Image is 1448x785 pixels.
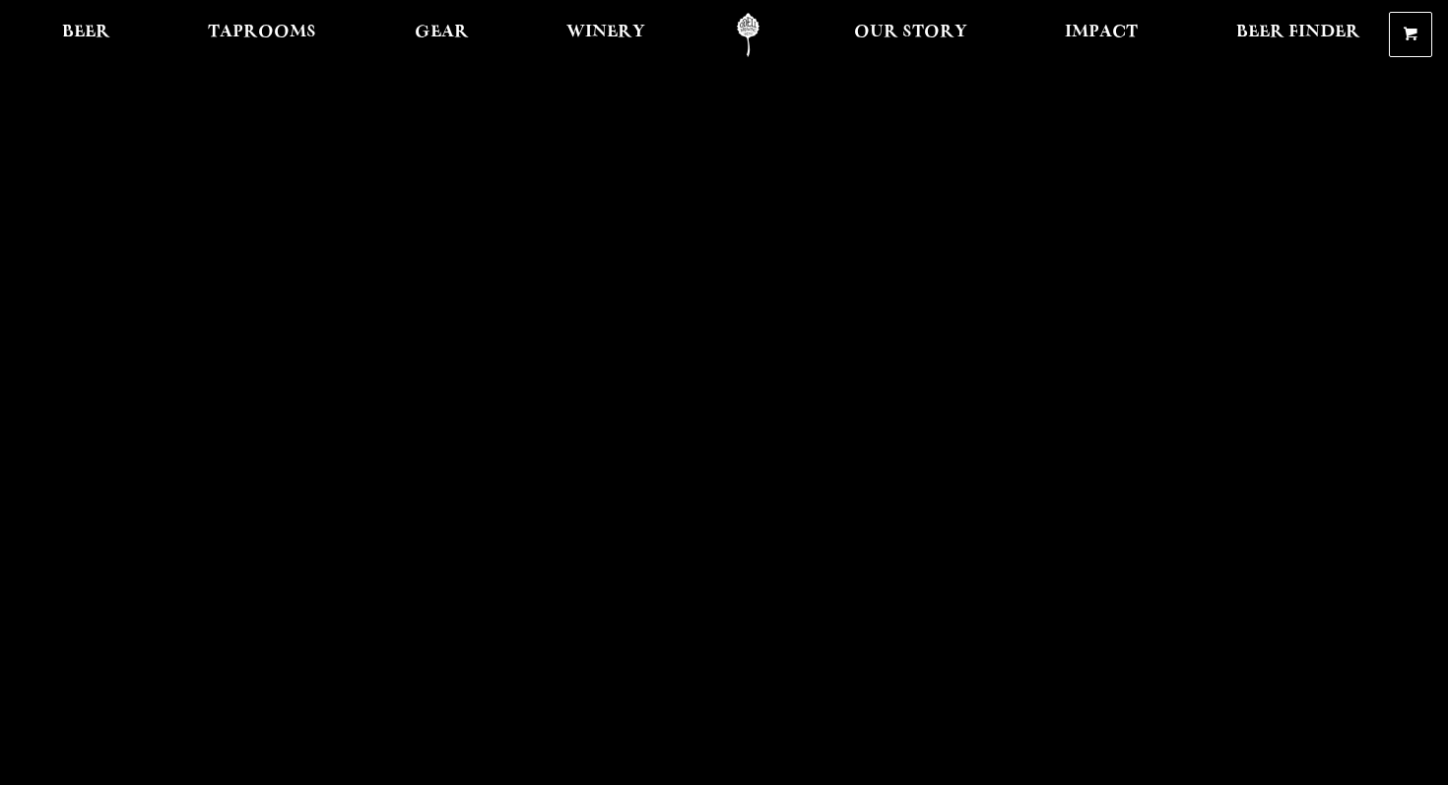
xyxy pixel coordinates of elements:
span: Taprooms [208,25,316,40]
span: Beer [62,25,110,40]
a: Gear [402,13,482,57]
span: Impact [1065,25,1138,40]
span: Our Story [854,25,967,40]
a: Winery [554,13,658,57]
a: Beer [49,13,123,57]
span: Beer Finder [1236,25,1360,40]
span: Gear [415,25,469,40]
span: Winery [566,25,645,40]
a: Impact [1052,13,1151,57]
a: Beer Finder [1223,13,1373,57]
a: Our Story [841,13,980,57]
a: Taprooms [195,13,329,57]
a: Odell Home [711,13,785,57]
